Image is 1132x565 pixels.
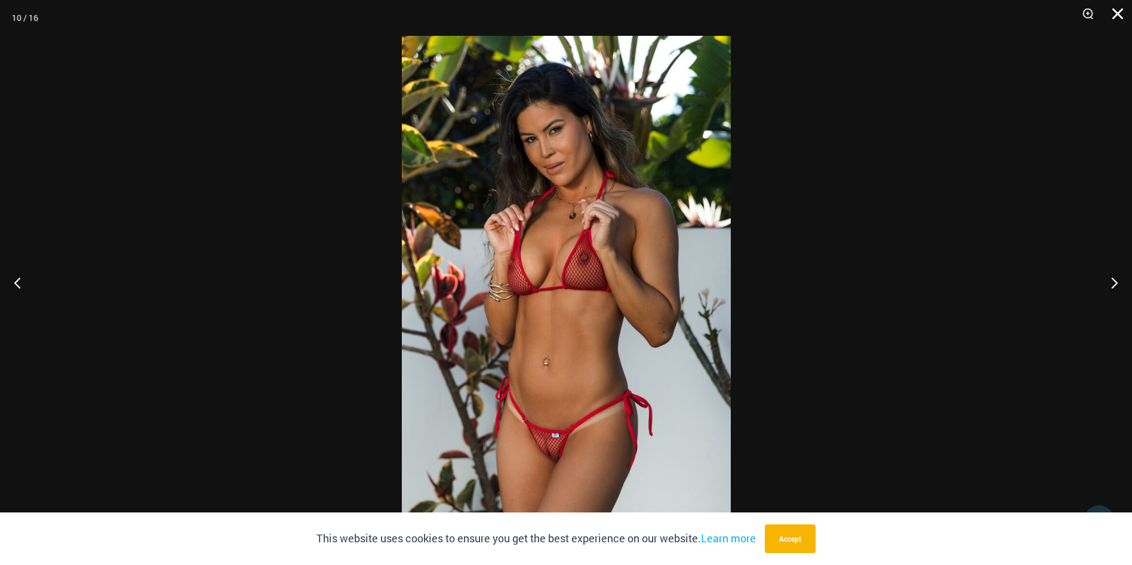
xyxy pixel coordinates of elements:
[316,530,756,548] p: This website uses cookies to ensure you get the best experience on our website.
[701,531,756,545] a: Learn more
[12,9,38,27] div: 10 / 16
[402,36,731,529] img: Summer Storm Red 312 Tri Top 449 Thong 02
[765,524,816,553] button: Accept
[1087,253,1132,312] button: Next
